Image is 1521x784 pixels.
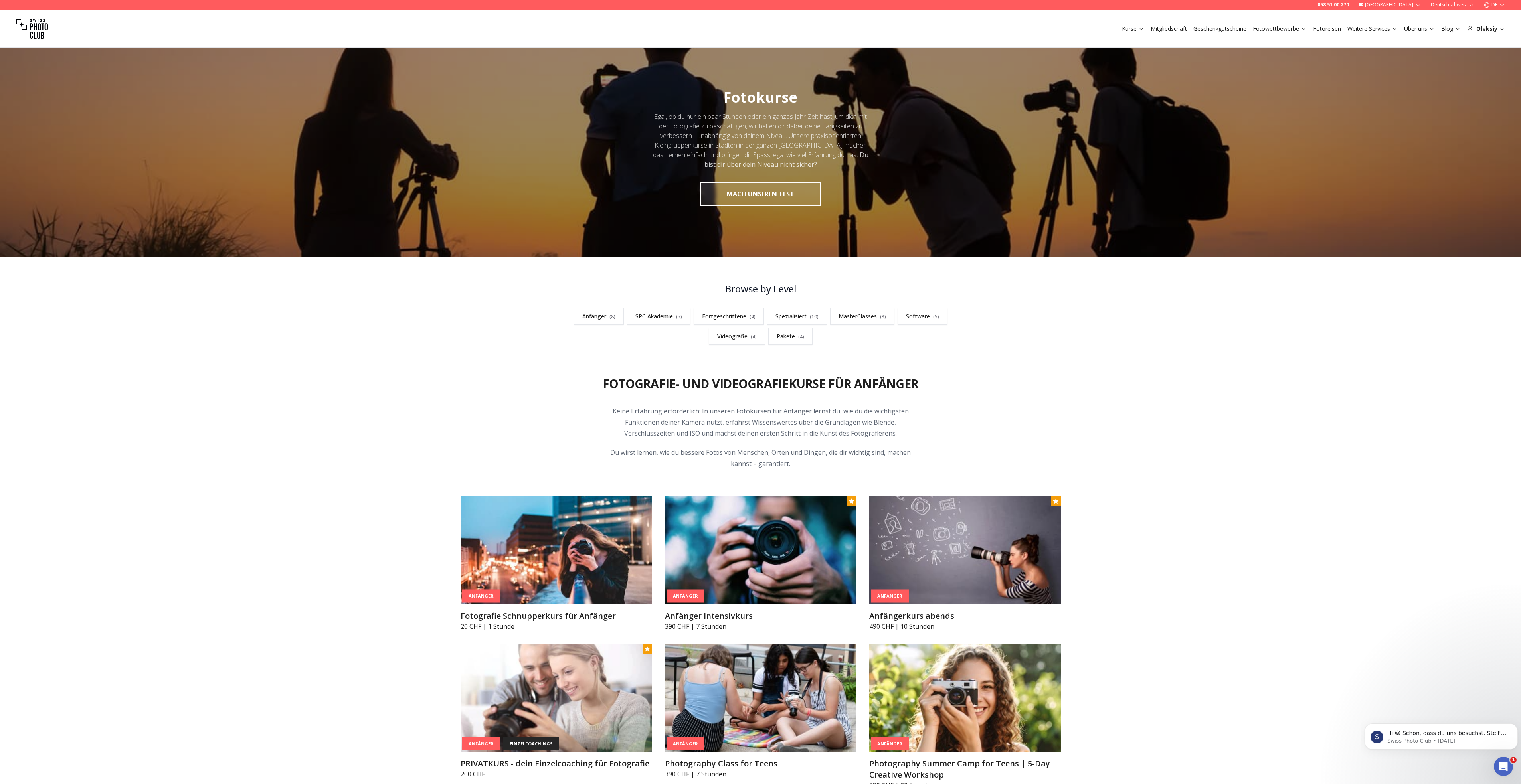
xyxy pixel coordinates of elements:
[665,496,856,604] img: Anfänger Intensivkurs
[461,758,652,769] h3: PRIVATKURS - dein Einzelcoaching für Fotografie
[503,737,559,750] div: einzelcoachings
[461,622,652,631] p: 20 CHF | 1 Stunde
[798,333,804,340] span: ( 4 )
[724,87,797,107] span: Fotokurse
[607,405,914,439] p: Keine Erfahrung erforderlich: In unseren Fotokursen für Anfänger lernst du, wie du die wichtigste...
[667,737,704,750] div: Anfänger
[609,313,615,320] span: ( 8 )
[869,496,1061,631] a: Anfängerkurs abendsAnfängerAnfängerkurs abends490 CHF | 10 Stunden
[461,644,652,779] a: PRIVATKURS - dein Einzelcoaching für FotografieAnfängereinzelcoachingsPRIVATKURS - dein Einzelcoa...
[880,313,886,320] span: ( 3 )
[461,610,652,622] h3: Fotografie Schnupperkurs für Anfänger
[709,328,765,345] a: Videografie(4)
[898,308,947,325] a: Software(5)
[607,447,914,469] p: Du wirst lernen, wie du bessere Fotos von Menschen, Orten und Dingen, die dir wichtig sind, mache...
[461,644,652,752] img: PRIVATKURS - dein Einzelcoaching für Fotografie
[665,622,856,631] p: 390 CHF | 7 Stunden
[1441,25,1461,33] a: Blog
[869,610,1061,622] h3: Anfängerkurs abends
[751,333,757,340] span: ( 4 )
[603,377,918,391] h2: Fotografie- und Videografiekurse für Anfänger
[461,769,652,779] p: 200 CHF
[665,496,856,631] a: Anfänger IntensivkursAnfängerAnfänger Intensivkurs390 CHF | 7 Stunden
[1438,23,1464,34] button: Blog
[652,112,869,169] div: Egal, ob du nur ein paar Stunden oder ein ganzes Jahr Zeit hast, um dich mit der Fotografie zu be...
[869,496,1061,604] img: Anfängerkurs abends
[750,313,756,320] span: ( 4 )
[1151,25,1187,33] a: Mitgliedschaft
[665,758,856,769] h3: Photography Class for Teens
[461,496,652,604] img: Fotografie Schnupperkurs für Anfänger
[1317,2,1349,8] a: 058 51 00 270
[869,758,1061,780] h3: Photography Summer Camp for Teens | 5-Day Creative Workshop
[1119,23,1147,34] button: Kurse
[676,313,682,320] span: ( 5 )
[1253,25,1307,33] a: Fotowettbewerbe
[1401,23,1438,34] button: Über uns
[768,328,813,345] a: Pakete(4)
[1190,23,1250,34] button: Geschenkgutscheine
[830,308,894,325] a: MasterClasses(3)
[1510,757,1517,763] span: 1
[1122,25,1144,33] a: Kurse
[574,308,624,325] a: Anfänger(8)
[563,282,959,295] h3: Browse by Level
[665,644,856,779] a: Photography Class for TeensAnfängerPhotography Class for Teens390 CHF | 7 Stunden
[1494,757,1513,776] iframe: Intercom live chat
[1404,25,1435,33] a: Über uns
[16,13,48,45] img: Swiss photo club
[1310,23,1344,34] button: Fotoreisen
[1313,25,1341,33] a: Fotoreisen
[810,313,819,320] span: ( 10 )
[462,590,500,603] div: Anfänger
[1250,23,1310,34] button: Fotowettbewerbe
[933,313,939,320] span: ( 5 )
[1347,25,1398,33] a: Weitere Services
[1344,23,1401,34] button: Weitere Services
[694,308,764,325] a: Fortgeschrittene(4)
[1467,25,1505,33] div: Oleksiy
[1147,23,1190,34] button: Mitgliedschaft
[461,496,652,631] a: Fotografie Schnupperkurs für AnfängerAnfängerFotografie Schnupperkurs für Anfänger20 CHF | 1 Stunde
[665,610,856,622] h3: Anfänger Intensivkurs
[462,737,500,750] div: Anfänger
[627,308,690,325] a: SPC Akademie(5)
[1193,25,1246,33] a: Geschenkgutscheine
[667,590,704,603] div: Anfänger
[1361,707,1521,762] iframe: Intercom notifications message
[665,644,856,752] img: Photography Class for Teens
[869,644,1061,752] img: Photography Summer Camp for Teens | 5-Day Creative Workshop
[700,182,821,206] button: MACH UNSEREN TEST
[767,308,827,325] a: Spezialisiert(10)
[871,737,909,750] div: Anfänger
[869,622,1061,631] p: 490 CHF | 10 Stunden
[871,590,909,603] div: Anfänger
[665,769,856,779] p: 390 CHF | 7 Stunden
